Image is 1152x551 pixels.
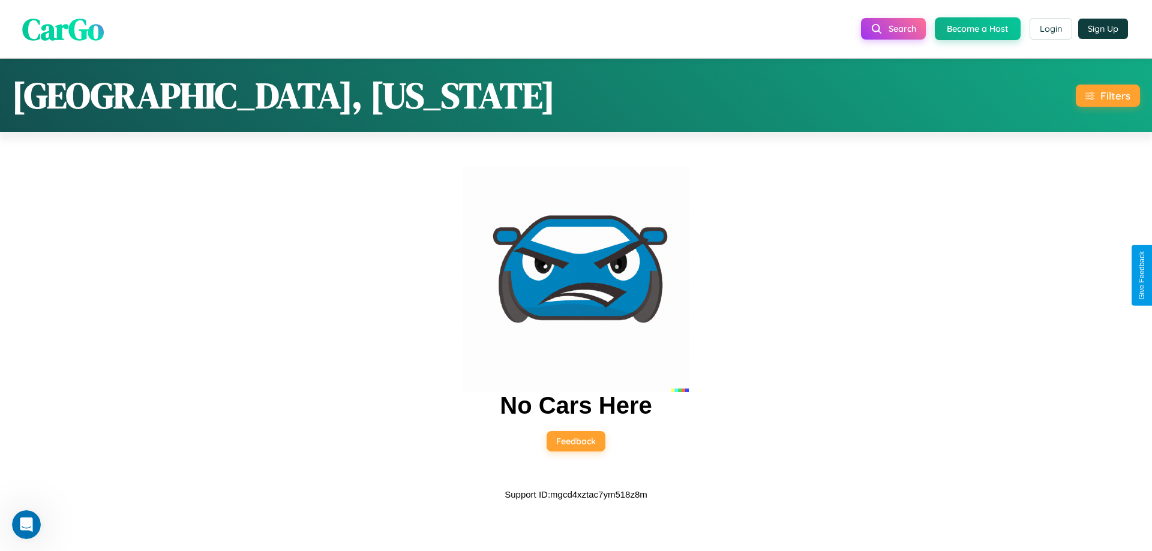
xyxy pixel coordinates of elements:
h2: No Cars Here [500,392,652,419]
img: car [463,167,689,392]
button: Search [861,18,926,40]
button: Become a Host [935,17,1021,40]
span: CarGo [22,8,104,49]
button: Feedback [547,431,605,451]
button: Filters [1076,85,1140,107]
p: Support ID: mgcd4xztac7ym518z8m [505,486,647,502]
button: Sign Up [1078,19,1128,39]
button: Login [1030,18,1072,40]
div: Filters [1100,89,1130,102]
h1: [GEOGRAPHIC_DATA], [US_STATE] [12,71,555,120]
div: Give Feedback [1138,251,1146,300]
iframe: Intercom live chat [12,510,41,539]
span: Search [889,23,916,34]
